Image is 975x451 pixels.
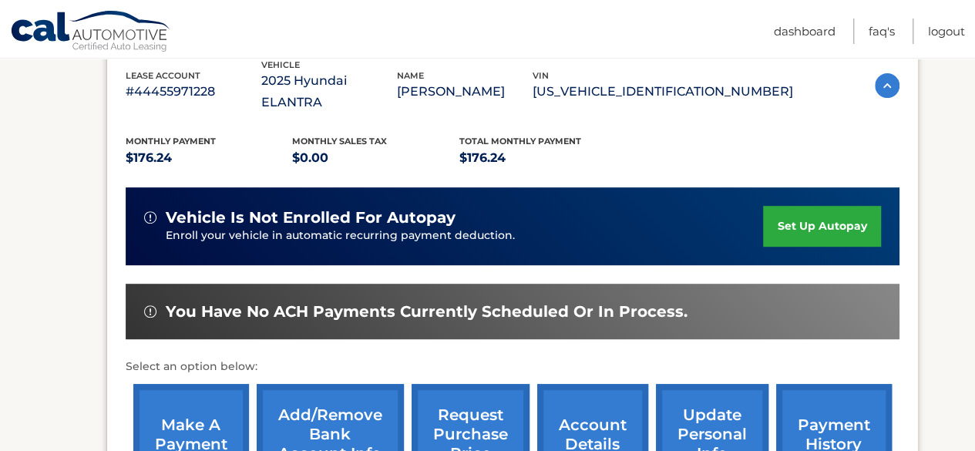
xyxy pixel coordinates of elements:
span: Monthly Payment [126,136,216,146]
p: Select an option below: [126,358,899,376]
span: You have no ACH payments currently scheduled or in process. [166,302,688,321]
p: [PERSON_NAME] [397,81,533,103]
span: lease account [126,70,200,81]
a: Cal Automotive [10,10,172,55]
span: name [397,70,424,81]
p: Enroll your vehicle in automatic recurring payment deduction. [166,227,764,244]
span: vehicle [261,59,300,70]
p: $0.00 [292,147,459,169]
img: accordion-active.svg [875,73,899,98]
span: Total Monthly Payment [459,136,581,146]
a: Dashboard [774,19,835,44]
p: $176.24 [459,147,627,169]
a: Logout [928,19,965,44]
a: FAQ's [869,19,895,44]
p: $176.24 [126,147,293,169]
p: #44455971228 [126,81,261,103]
img: alert-white.svg [144,305,156,318]
img: alert-white.svg [144,211,156,224]
p: 2025 Hyundai ELANTRA [261,70,397,113]
a: set up autopay [763,206,880,247]
span: vehicle is not enrolled for autopay [166,208,456,227]
p: [US_VEHICLE_IDENTIFICATION_NUMBER] [533,81,793,103]
span: Monthly sales Tax [292,136,387,146]
span: vin [533,70,549,81]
